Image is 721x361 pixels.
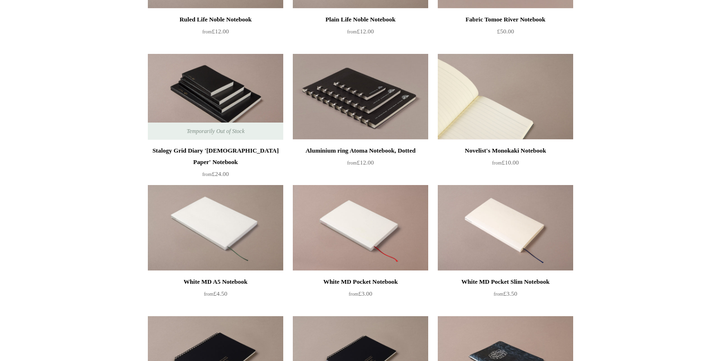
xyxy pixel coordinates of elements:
a: Fabric Tomoe River Notebook £50.00 [438,14,573,53]
div: Aluminium ring Atoma Notebook, Dotted [295,145,426,156]
span: from [347,160,357,165]
div: Novelist's Monokaki Notebook [440,145,571,156]
div: White MD Pocket Slim Notebook [440,276,571,288]
span: £10.00 [492,159,519,166]
span: £3.50 [494,290,517,297]
a: White MD Pocket Notebook from£3.00 [293,276,428,315]
a: Stalogy Grid Diary '[DEMOGRAPHIC_DATA] Paper' Notebook from£24.00 [148,145,283,184]
span: £4.50 [204,290,227,297]
div: Ruled Life Noble Notebook [150,14,281,25]
span: from [204,291,213,297]
a: White MD Pocket Slim Notebook White MD Pocket Slim Notebook [438,185,573,271]
span: from [492,160,502,165]
a: Aluminium ring Atoma Notebook, Dotted from£12.00 [293,145,428,184]
div: Stalogy Grid Diary '[DEMOGRAPHIC_DATA] Paper' Notebook [150,145,281,168]
div: White MD Pocket Notebook [295,276,426,288]
div: Fabric Tomoe River Notebook [440,14,571,25]
a: White MD A5 Notebook White MD A5 Notebook [148,185,283,271]
span: £24.00 [202,170,229,177]
img: White MD A5 Notebook [148,185,283,271]
img: Stalogy Grid Diary 'Bible Paper' Notebook [148,54,283,140]
a: Stalogy Grid Diary 'Bible Paper' Notebook Stalogy Grid Diary 'Bible Paper' Notebook Temporarily O... [148,54,283,140]
span: from [347,29,357,34]
a: White MD Pocket Slim Notebook from£3.50 [438,276,573,315]
a: Ruled Life Noble Notebook from£12.00 [148,14,283,53]
a: Plain Life Noble Notebook from£12.00 [293,14,428,53]
img: Novelist's Monokaki Notebook [438,54,573,140]
span: £12.00 [347,159,374,166]
a: White MD A5 Notebook from£4.50 [148,276,283,315]
span: £50.00 [497,28,514,35]
a: Novelist's Monokaki Notebook Novelist's Monokaki Notebook [438,54,573,140]
a: White MD Pocket Notebook White MD Pocket Notebook [293,185,428,271]
span: from [202,29,212,34]
a: Novelist's Monokaki Notebook from£10.00 [438,145,573,184]
div: White MD A5 Notebook [150,276,281,288]
a: Aluminium ring Atoma Notebook, Dotted Aluminium ring Atoma Notebook, Dotted [293,54,428,140]
span: from [494,291,503,297]
span: from [202,172,212,177]
span: £3.00 [349,290,372,297]
img: White MD Pocket Slim Notebook [438,185,573,271]
img: Aluminium ring Atoma Notebook, Dotted [293,54,428,140]
span: from [349,291,358,297]
span: £12.00 [347,28,374,35]
span: Temporarily Out of Stock [177,123,254,140]
span: £12.00 [202,28,229,35]
img: White MD Pocket Notebook [293,185,428,271]
div: Plain Life Noble Notebook [295,14,426,25]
